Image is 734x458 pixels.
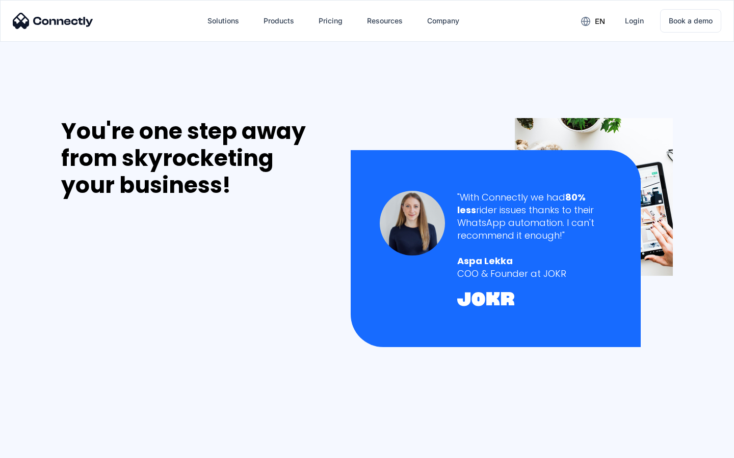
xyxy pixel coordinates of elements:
[457,191,612,242] div: "With Connectly we had rider issues thanks to their WhatsApp automation. I can't recommend it eno...
[427,14,459,28] div: Company
[457,267,612,280] div: COO & Founder at JOKR
[10,440,61,454] aside: Language selected: English
[61,118,329,198] div: You're one step away from skyrocketing your business!
[13,13,93,29] img: Connectly Logo
[457,191,586,216] strong: 80% less
[595,14,605,28] div: en
[61,211,214,444] iframe: Form 0
[625,14,644,28] div: Login
[264,14,294,28] div: Products
[457,254,513,267] strong: Aspa Lekka
[660,9,721,33] a: Book a demo
[20,440,61,454] ul: Language list
[310,9,351,33] a: Pricing
[319,14,343,28] div: Pricing
[367,14,403,28] div: Resources
[617,9,652,33] a: Login
[207,14,239,28] div: Solutions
